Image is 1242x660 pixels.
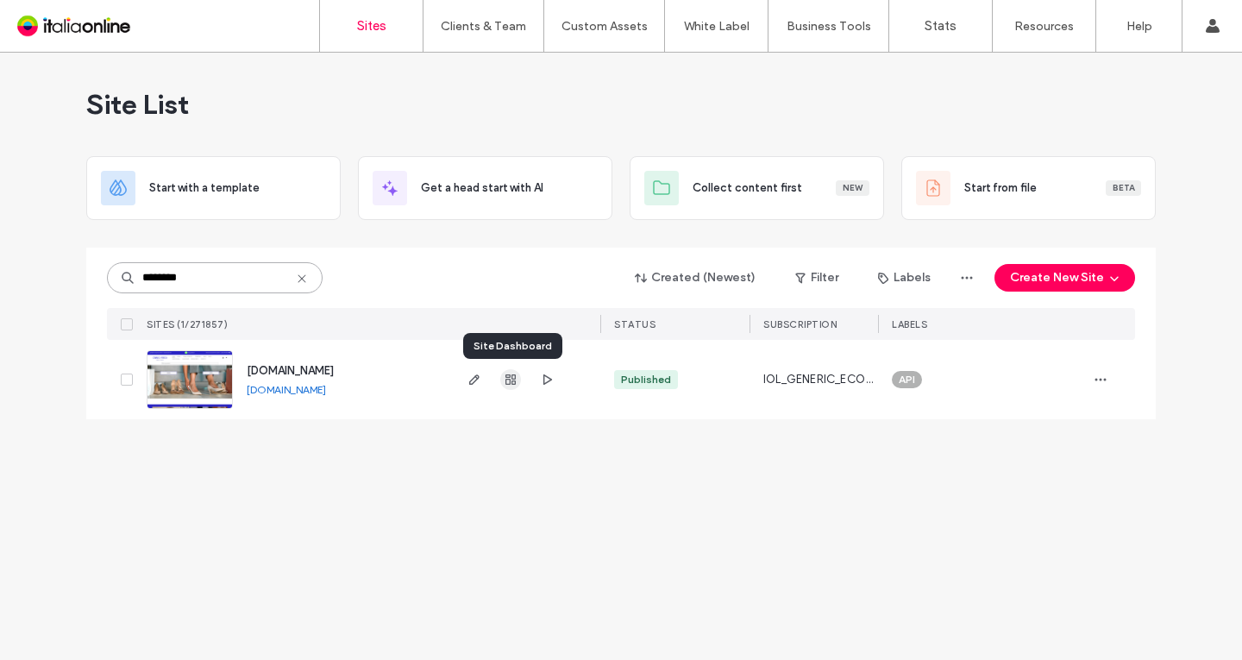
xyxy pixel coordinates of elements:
div: Get a head start with AI [358,156,612,220]
label: Custom Assets [561,19,648,34]
span: Site List [86,87,189,122]
span: Get a head start with AI [421,179,543,197]
label: White Label [684,19,750,34]
div: Collect content firstNew [630,156,884,220]
div: Start with a template [86,156,341,220]
label: Clients & Team [441,19,526,34]
a: [DOMAIN_NAME] [247,364,334,377]
button: Created (Newest) [620,264,771,292]
span: LABELS [892,318,927,330]
div: Site Dashboard [463,333,562,359]
label: Sites [357,18,386,34]
span: Help [39,12,74,28]
button: Create New Site [994,264,1135,292]
label: Help [1126,19,1152,34]
div: Start from fileBeta [901,156,1156,220]
a: [DOMAIN_NAME] [247,383,326,396]
button: Labels [862,264,946,292]
label: Resources [1014,19,1074,34]
span: SUBSCRIPTION [763,318,837,330]
label: Stats [925,18,957,34]
span: SITES (1/271857) [147,318,228,330]
label: Business Tools [787,19,871,34]
span: STATUS [614,318,655,330]
span: Start with a template [149,179,260,197]
div: New [836,180,869,196]
span: Collect content first [693,179,802,197]
button: Filter [778,264,856,292]
div: Beta [1106,180,1141,196]
span: API [899,372,915,387]
div: Published [621,372,671,387]
span: Start from file [964,179,1037,197]
span: IOL_GENERIC_ECOMM_ADV_YEARLY [763,371,878,388]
